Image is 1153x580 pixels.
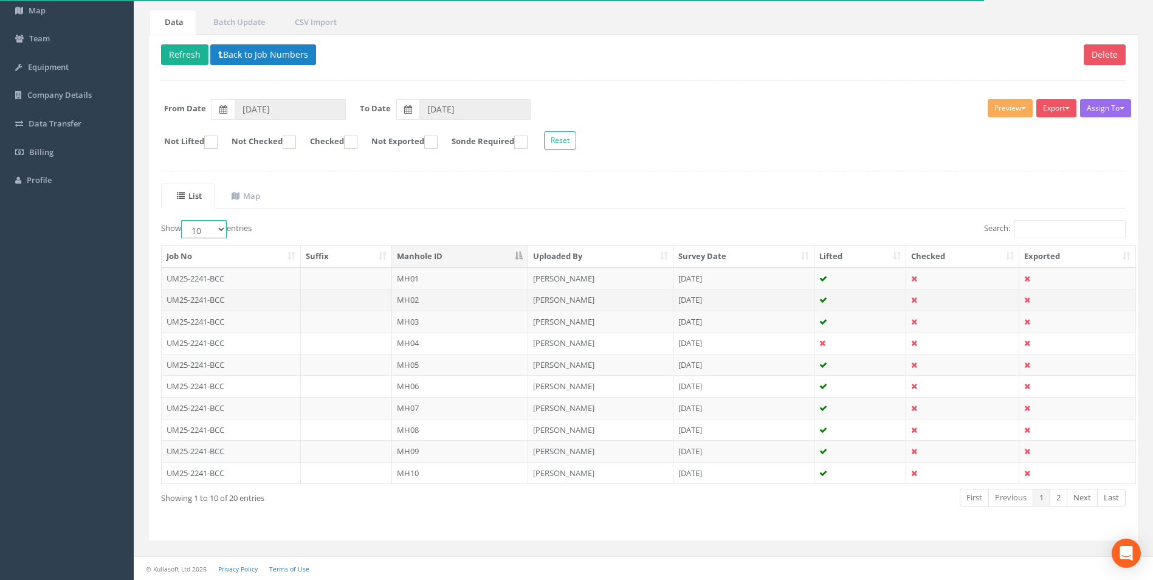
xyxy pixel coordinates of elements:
a: Last [1097,489,1126,506]
td: [PERSON_NAME] [528,268,673,289]
td: [DATE] [673,332,814,354]
span: Team [29,33,50,44]
input: Search: [1014,220,1126,238]
td: [PERSON_NAME] [528,397,673,419]
th: Checked: activate to sort column ascending [906,246,1019,268]
button: Refresh [161,44,208,65]
button: Delete [1084,44,1126,65]
label: Sonde Required [439,136,528,149]
button: Reset [544,131,576,150]
td: [PERSON_NAME] [528,375,673,397]
a: Data [149,10,196,35]
td: [PERSON_NAME] [528,419,673,441]
th: Survey Date: activate to sort column ascending [673,246,814,268]
td: [PERSON_NAME] [528,462,673,484]
uib-tab-heading: Map [232,190,260,201]
span: Billing [29,147,53,157]
td: [DATE] [673,375,814,397]
small: © Kullasoft Ltd 2025 [146,565,207,573]
button: Export [1036,99,1076,117]
label: Search: [984,220,1126,238]
label: Not Checked [219,136,296,149]
label: Not Lifted [152,136,218,149]
uib-tab-heading: List [177,190,202,201]
div: Open Intercom Messenger [1112,539,1141,568]
th: Exported: activate to sort column ascending [1019,246,1135,268]
td: MH07 [392,397,528,419]
a: List [161,184,215,209]
td: MH03 [392,311,528,333]
th: Manhole ID: activate to sort column descending [392,246,528,268]
td: UM25-2241-BCC [162,268,301,289]
td: [DATE] [673,397,814,419]
input: To Date [419,99,531,120]
td: UM25-2241-BCC [162,311,301,333]
td: [DATE] [673,311,814,333]
td: [PERSON_NAME] [528,354,673,376]
div: Showing 1 to 10 of 20 entries [161,488,552,504]
td: [DATE] [673,354,814,376]
td: MH08 [392,419,528,441]
td: MH05 [392,354,528,376]
span: Data Transfer [29,118,81,129]
td: [PERSON_NAME] [528,311,673,333]
label: To Date [360,103,391,114]
td: [PERSON_NAME] [528,440,673,462]
td: UM25-2241-BCC [162,289,301,311]
td: MH01 [392,268,528,289]
a: Next [1067,489,1098,506]
th: Uploaded By: activate to sort column ascending [528,246,673,268]
td: [DATE] [673,289,814,311]
td: MH02 [392,289,528,311]
span: Company Details [27,89,92,100]
span: Map [29,5,46,16]
td: UM25-2241-BCC [162,332,301,354]
a: 2 [1050,489,1067,506]
th: Suffix: activate to sort column ascending [301,246,393,268]
a: CSV Import [279,10,349,35]
td: [PERSON_NAME] [528,332,673,354]
td: UM25-2241-BCC [162,375,301,397]
td: MH10 [392,462,528,484]
a: Map [216,184,273,209]
label: From Date [164,103,206,114]
a: 1 [1033,489,1050,506]
td: MH06 [392,375,528,397]
td: [DATE] [673,462,814,484]
button: Assign To [1080,99,1131,117]
td: UM25-2241-BCC [162,354,301,376]
select: Showentries [181,220,227,238]
span: Profile [27,174,52,185]
input: From Date [235,99,346,120]
td: MH04 [392,332,528,354]
button: Preview [988,99,1033,117]
th: Lifted: activate to sort column ascending [814,246,907,268]
td: UM25-2241-BCC [162,462,301,484]
a: First [960,489,989,506]
button: Back to Job Numbers [210,44,316,65]
a: Previous [988,489,1033,506]
label: Checked [298,136,357,149]
td: UM25-2241-BCC [162,397,301,419]
label: Not Exported [359,136,438,149]
td: UM25-2241-BCC [162,419,301,441]
span: Equipment [28,61,69,72]
a: Privacy Policy [218,565,258,573]
a: Batch Update [198,10,278,35]
td: [DATE] [673,440,814,462]
a: Terms of Use [269,565,309,573]
td: [DATE] [673,419,814,441]
td: [DATE] [673,268,814,289]
td: MH09 [392,440,528,462]
th: Job No: activate to sort column ascending [162,246,301,268]
label: Show entries [161,220,252,238]
td: UM25-2241-BCC [162,440,301,462]
td: [PERSON_NAME] [528,289,673,311]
